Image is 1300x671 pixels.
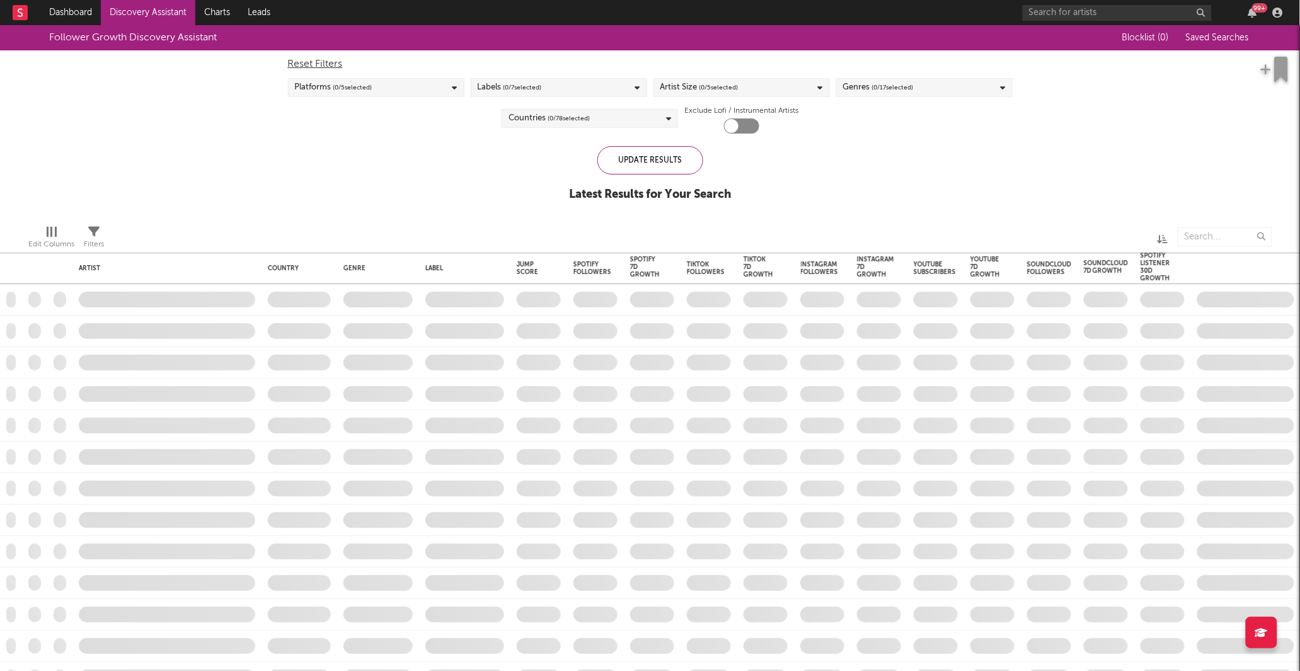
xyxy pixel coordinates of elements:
[343,265,406,272] div: Genre
[1248,8,1257,18] button: 99+
[1186,33,1251,42] span: Saved Searches
[660,80,739,95] div: Artist Size
[28,237,74,252] div: Edit Columns
[872,80,914,95] span: ( 0 / 17 selected)
[1158,33,1169,42] span: ( 0 )
[800,261,838,276] div: Instagram Followers
[914,261,956,276] div: YouTube Subscribers
[569,187,731,202] div: Latest Results for Your Search
[843,80,914,95] div: Genres
[84,221,104,258] div: Filters
[970,256,1000,278] div: YouTube 7D Growth
[1141,252,1170,282] div: Spotify Listener 30D Growth
[1178,227,1272,246] input: Search...
[684,103,798,118] label: Exclude Lofi / Instrumental Artists
[573,261,611,276] div: Spotify Followers
[1122,33,1169,42] span: Blocklist
[79,265,249,272] div: Artist
[744,256,773,278] div: Tiktok 7D Growth
[857,256,894,278] div: Instagram 7D Growth
[1182,33,1251,43] button: Saved Searches
[295,80,372,95] div: Platforms
[1027,261,1071,276] div: Soundcloud Followers
[687,261,725,276] div: Tiktok Followers
[699,80,739,95] span: ( 0 / 5 selected)
[49,30,217,45] div: Follower Growth Discovery Assistant
[509,111,590,126] div: Countries
[268,265,325,272] div: Country
[503,80,542,95] span: ( 0 / 7 selected)
[84,237,104,252] div: Filters
[28,221,74,258] div: Edit Columns
[1023,5,1212,21] input: Search for artists
[425,265,498,272] div: Label
[288,57,1013,72] div: Reset Filters
[333,80,372,95] span: ( 0 / 5 selected)
[597,146,703,175] div: Update Results
[1252,3,1268,13] div: 99 +
[548,111,590,126] span: ( 0 / 78 selected)
[478,80,542,95] div: Labels
[1084,260,1128,275] div: Soundcloud 7D Growth
[630,256,660,278] div: Spotify 7D Growth
[517,261,542,276] div: Jump Score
